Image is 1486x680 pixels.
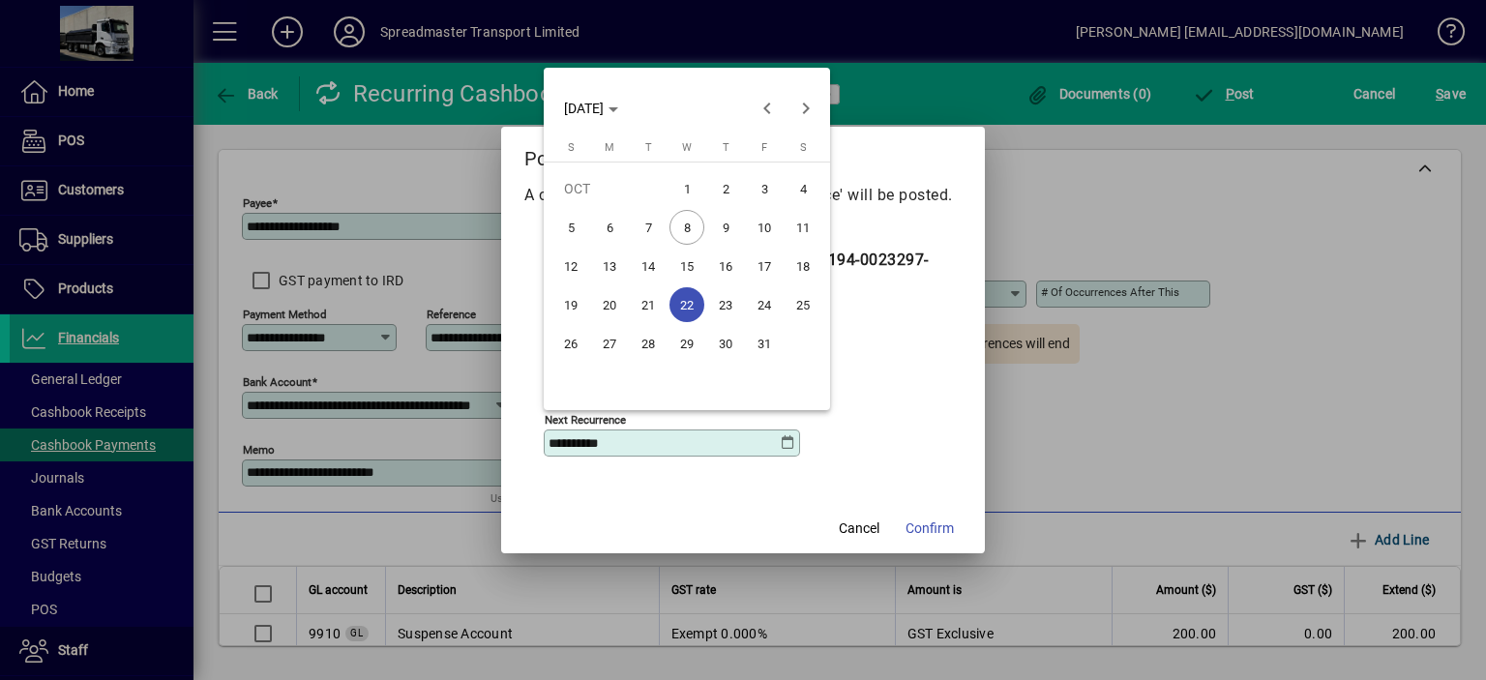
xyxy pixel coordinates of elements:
[706,208,745,247] button: Thu Oct 09 2025
[786,287,820,322] span: 25
[553,287,588,322] span: 19
[551,247,590,285] button: Sun Oct 12 2025
[745,169,784,208] button: Fri Oct 03 2025
[786,210,820,245] span: 11
[784,169,822,208] button: Sat Oct 04 2025
[787,89,825,128] button: Next month
[590,324,629,363] button: Mon Oct 27 2025
[745,285,784,324] button: Fri Oct 24 2025
[631,249,666,283] span: 14
[669,287,704,322] span: 22
[745,208,784,247] button: Fri Oct 10 2025
[669,171,704,206] span: 1
[761,141,767,154] span: F
[682,141,692,154] span: W
[631,210,666,245] span: 7
[669,326,704,361] span: 29
[747,326,782,361] span: 31
[706,285,745,324] button: Thu Oct 23 2025
[629,247,668,285] button: Tue Oct 14 2025
[708,326,743,361] span: 30
[629,285,668,324] button: Tue Oct 21 2025
[551,324,590,363] button: Sun Oct 26 2025
[786,171,820,206] span: 4
[706,247,745,285] button: Thu Oct 16 2025
[551,285,590,324] button: Sun Oct 19 2025
[748,89,787,128] button: Previous month
[669,210,704,245] span: 8
[590,208,629,247] button: Mon Oct 06 2025
[708,249,743,283] span: 16
[708,171,743,206] span: 2
[553,326,588,361] span: 26
[556,91,626,126] button: Choose month and year
[568,141,575,154] span: S
[706,324,745,363] button: Thu Oct 30 2025
[668,324,706,363] button: Wed Oct 29 2025
[668,208,706,247] button: Wed Oct 08 2025
[592,287,627,322] span: 20
[668,247,706,285] button: Wed Oct 15 2025
[747,171,782,206] span: 3
[553,249,588,283] span: 12
[645,141,652,154] span: T
[786,249,820,283] span: 18
[629,208,668,247] button: Tue Oct 07 2025
[564,101,604,116] span: [DATE]
[708,210,743,245] span: 9
[605,141,614,154] span: M
[668,169,706,208] button: Wed Oct 01 2025
[747,287,782,322] span: 24
[784,247,822,285] button: Sat Oct 18 2025
[668,285,706,324] button: Wed Oct 22 2025
[745,324,784,363] button: Fri Oct 31 2025
[592,326,627,361] span: 27
[747,249,782,283] span: 17
[784,285,822,324] button: Sat Oct 25 2025
[590,285,629,324] button: Mon Oct 20 2025
[708,287,743,322] span: 23
[706,169,745,208] button: Thu Oct 02 2025
[631,326,666,361] span: 28
[723,141,729,154] span: T
[745,247,784,285] button: Fri Oct 17 2025
[551,169,668,208] td: OCT
[629,324,668,363] button: Tue Oct 28 2025
[631,287,666,322] span: 21
[800,141,807,154] span: S
[590,247,629,285] button: Mon Oct 13 2025
[747,210,782,245] span: 10
[592,249,627,283] span: 13
[592,210,627,245] span: 6
[551,208,590,247] button: Sun Oct 05 2025
[553,210,588,245] span: 5
[784,208,822,247] button: Sat Oct 11 2025
[669,249,704,283] span: 15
